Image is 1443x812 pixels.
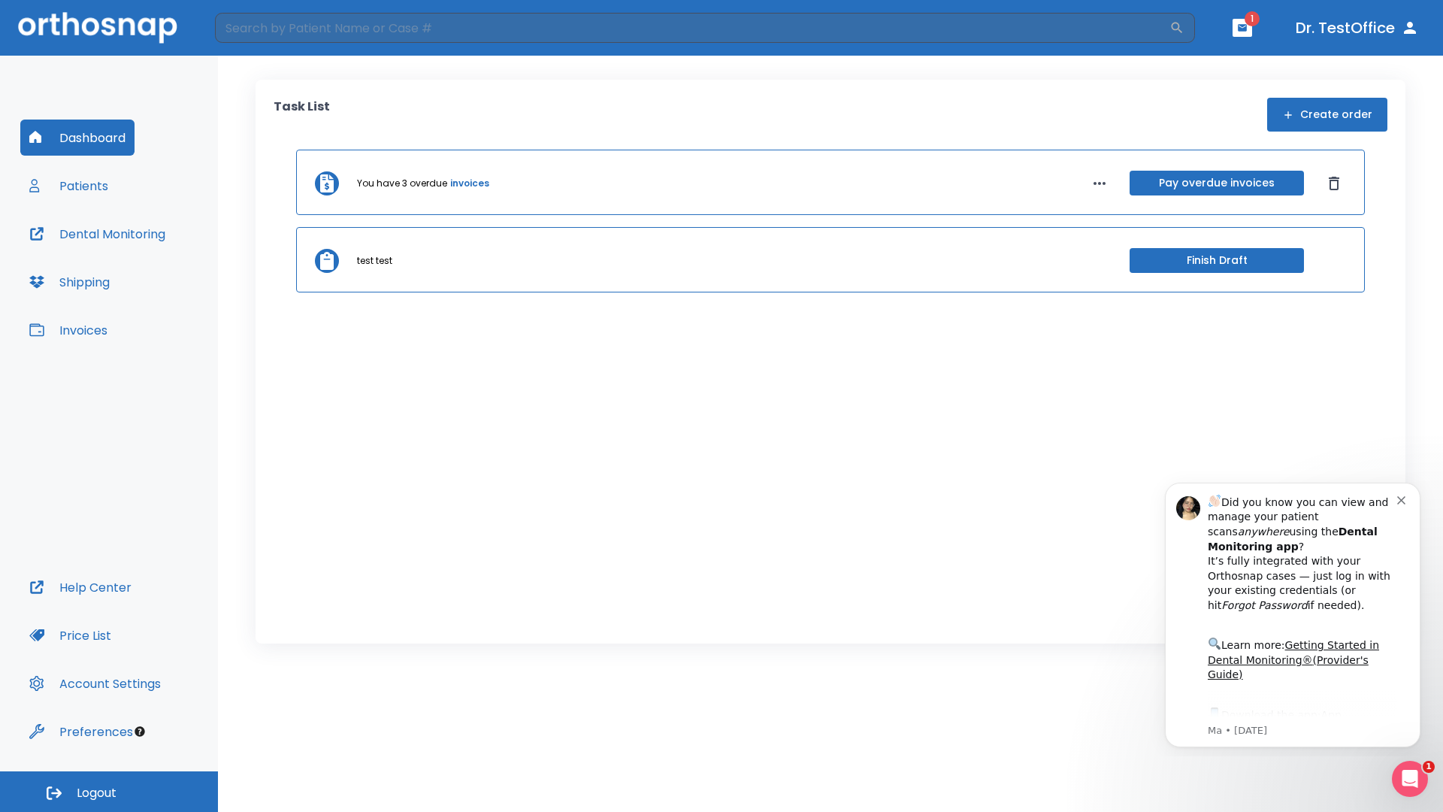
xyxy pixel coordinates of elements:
[20,665,170,701] button: Account Settings
[65,236,255,313] div: Download the app: | ​ Let us know if you need help getting started!
[20,714,142,750] button: Preferences
[65,255,255,268] p: Message from Ma, sent 7w ago
[20,120,135,156] button: Dashboard
[20,168,117,204] button: Patients
[133,725,147,738] div: Tooltip anchor
[20,264,119,300] button: Shipping
[1423,761,1435,773] span: 1
[1392,761,1428,797] iframe: Intercom live chat
[1290,14,1425,41] button: Dr. TestOffice
[450,177,489,190] a: invoices
[1130,248,1304,273] button: Finish Draft
[18,12,177,43] img: Orthosnap
[20,216,174,252] button: Dental Monitoring
[20,569,141,605] button: Help Center
[357,177,447,190] p: You have 3 overdue
[215,13,1169,43] input: Search by Patient Name or Case #
[20,312,116,348] button: Invoices
[274,98,330,132] p: Task List
[357,254,392,268] p: test test
[1130,171,1304,195] button: Pay overdue invoices
[20,617,120,653] button: Price List
[1245,11,1260,26] span: 1
[1142,469,1443,756] iframe: Intercom notifications message
[77,785,116,801] span: Logout
[65,240,199,267] a: App Store
[255,23,267,35] button: Dismiss notification
[1267,98,1387,132] button: Create order
[1322,171,1346,195] button: Dismiss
